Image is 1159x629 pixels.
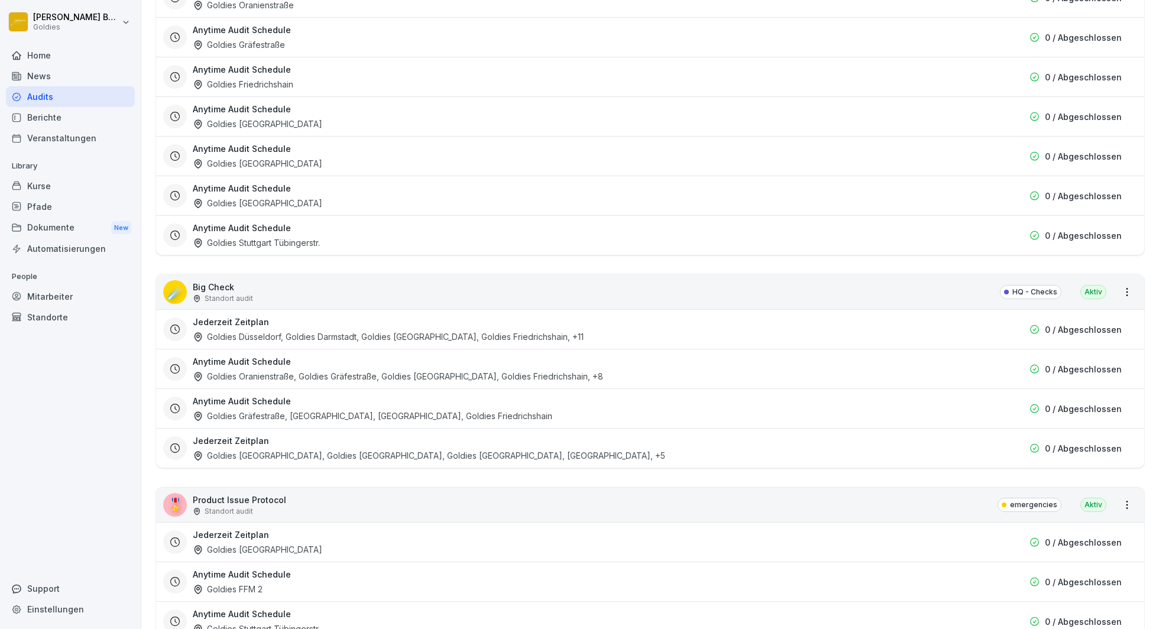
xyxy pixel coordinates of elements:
a: Einstellungen [6,599,135,620]
p: [PERSON_NAME] Buhren [33,12,119,22]
div: Goldies [GEOGRAPHIC_DATA] [193,197,322,209]
div: New [111,221,131,235]
h3: Jederzeit Zeitplan [193,529,269,541]
p: emergencies [1010,500,1057,510]
p: Library [6,157,135,176]
p: 0 / Abgeschlossen [1045,31,1122,44]
p: 0 / Abgeschlossen [1045,536,1122,549]
a: Mitarbeiter [6,286,135,307]
div: Dokumente [6,217,135,239]
div: Goldies Stuttgart Tübingerstr. [193,236,320,249]
h3: Anytime Audit Schedule [193,182,291,194]
h3: Jederzeit Zeitplan [193,316,269,328]
div: 🎖️ [163,493,187,517]
p: 0 / Abgeschlossen [1045,71,1122,83]
p: Product Issue Protocol [193,494,286,506]
h3: Anytime Audit Schedule [193,568,291,581]
div: Goldies Gräfestraße [193,38,285,51]
p: 0 / Abgeschlossen [1045,229,1122,242]
div: Support [6,578,135,599]
a: Home [6,45,135,66]
a: Berichte [6,107,135,128]
div: Goldies [GEOGRAPHIC_DATA], Goldies [GEOGRAPHIC_DATA], Goldies [GEOGRAPHIC_DATA], [GEOGRAPHIC_DATA... [193,449,665,462]
a: DokumenteNew [6,217,135,239]
h3: Anytime Audit Schedule [193,222,291,234]
div: Goldies Oranienstraße, Goldies Gräfestraße, Goldies [GEOGRAPHIC_DATA], Goldies Friedrichshain , +8 [193,370,603,382]
div: Goldies FFM 2 [193,583,263,595]
div: Aktiv [1080,285,1106,299]
p: Standort audit [205,506,253,517]
h3: Anytime Audit Schedule [193,142,291,155]
p: 0 / Abgeschlossen [1045,150,1122,163]
div: Goldies Düsseldorf, Goldies Darmstadt, Goldies [GEOGRAPHIC_DATA], Goldies Friedrichshain , +11 [193,330,584,343]
div: Goldies [GEOGRAPHIC_DATA] [193,543,322,556]
a: Pfade [6,196,135,217]
p: 0 / Abgeschlossen [1045,403,1122,415]
p: 0 / Abgeschlossen [1045,323,1122,336]
a: Automatisierungen [6,238,135,259]
a: Standorte [6,307,135,328]
div: Goldies [GEOGRAPHIC_DATA] [193,118,322,130]
a: News [6,66,135,86]
p: Big Check [193,281,253,293]
h3: Anytime Audit Schedule [193,395,291,407]
a: Audits [6,86,135,107]
div: Goldies Gräfestraße, [GEOGRAPHIC_DATA], [GEOGRAPHIC_DATA], Goldies Friedrichshain [193,410,552,422]
h3: Anytime Audit Schedule [193,63,291,76]
a: Kurse [6,176,135,196]
p: 0 / Abgeschlossen [1045,190,1122,202]
div: Goldies [GEOGRAPHIC_DATA] [193,157,322,170]
p: 0 / Abgeschlossen [1045,111,1122,123]
h3: Anytime Audit Schedule [193,103,291,115]
p: Standort audit [205,293,253,304]
div: ☄️ [163,280,187,304]
div: Aktiv [1080,498,1106,512]
p: Goldies [33,23,119,31]
div: Goldies Friedrichshain [193,78,293,90]
a: Veranstaltungen [6,128,135,148]
h3: Jederzeit Zeitplan [193,435,269,447]
h3: Anytime Audit Schedule [193,24,291,36]
p: 0 / Abgeschlossen [1045,363,1122,375]
p: HQ - Checks [1012,287,1057,297]
p: People [6,267,135,286]
p: 0 / Abgeschlossen [1045,442,1122,455]
p: 0 / Abgeschlossen [1045,576,1122,588]
h3: Anytime Audit Schedule [193,608,291,620]
p: 0 / Abgeschlossen [1045,615,1122,628]
h3: Anytime Audit Schedule [193,355,291,368]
